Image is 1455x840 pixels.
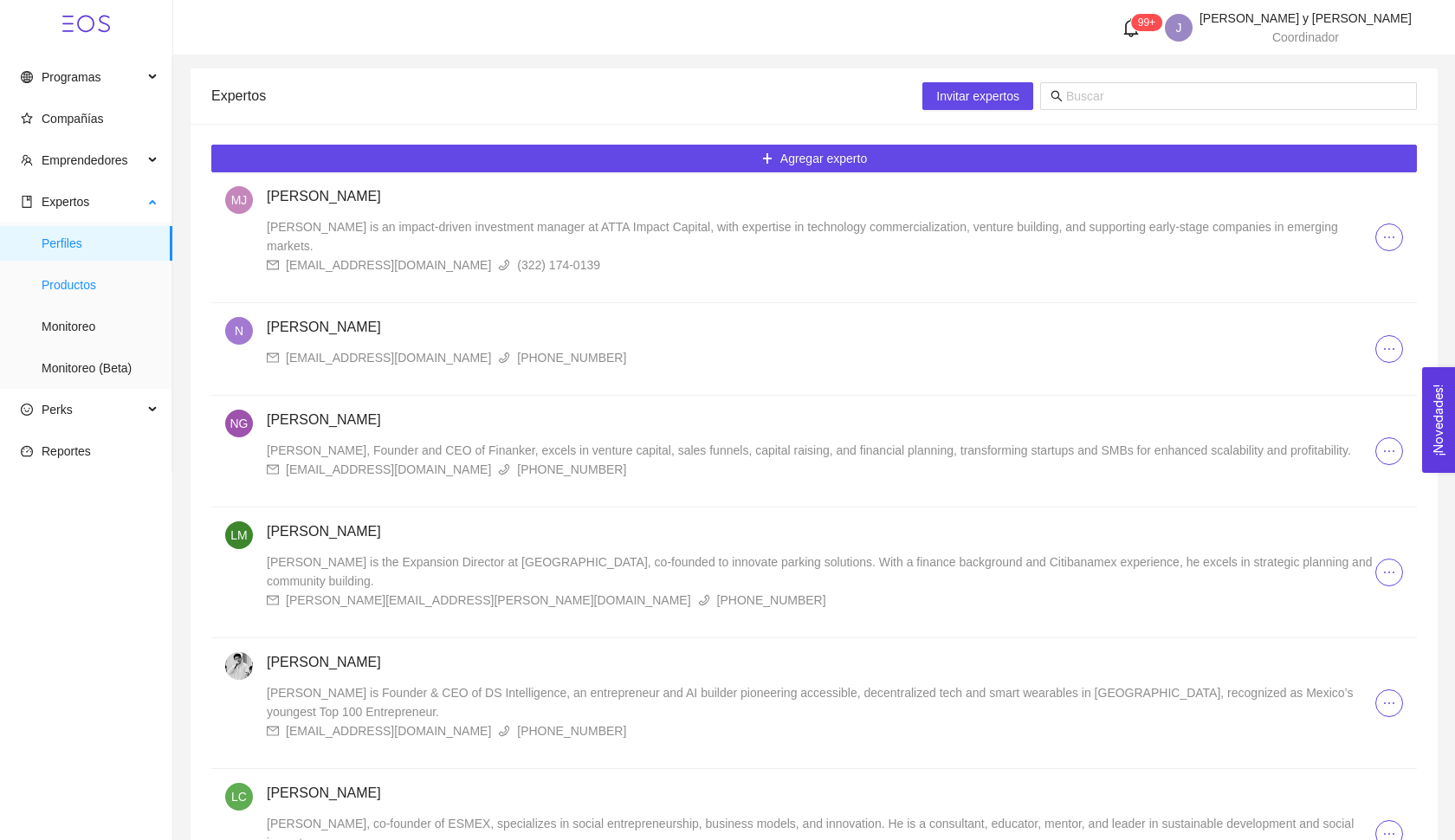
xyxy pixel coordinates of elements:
[267,686,1353,719] span: [PERSON_NAME] is Founder & CEO of DS Intelligence, an entrepreneur and AI builder pioneering acce...
[225,652,253,680] img: 1752699707079-INTELLI%20IMAGES%20(2).png
[498,259,510,271] span: phone
[1376,342,1402,356] span: ellipsis
[1376,565,1402,579] span: ellipsis
[286,721,491,740] div: [EMAIL_ADDRESS][DOMAIN_NAME]
[1175,14,1181,42] span: J
[922,82,1033,110] button: Invitar expertos
[42,112,104,126] span: Compañías
[761,152,773,166] span: plus
[267,443,1351,457] span: [PERSON_NAME], Founder and CEO of Finanker, excels in venture capital, sales funnels, capital rai...
[231,783,247,811] span: LC
[498,463,510,475] span: phone
[267,352,279,364] span: mail
[1122,18,1141,37] span: bell
[1376,696,1402,710] span: ellipsis
[42,153,128,167] span: Emprendedores
[267,652,1375,673] h4: [PERSON_NAME]
[1131,14,1162,31] sup: 122
[1375,559,1403,586] button: ellipsis
[21,71,33,83] span: global
[42,226,158,261] span: Perfiles
[211,71,922,120] div: Expertos
[717,591,826,610] div: [PHONE_NUMBER]
[21,445,33,457] span: dashboard
[1375,335,1403,363] button: ellipsis
[1375,689,1403,717] button: ellipsis
[1272,30,1339,44] span: Coordinador
[21,196,33,208] span: book
[21,113,33,125] span: star
[517,460,626,479] div: [PHONE_NUMBER]
[1200,11,1412,25] span: [PERSON_NAME] y [PERSON_NAME]
[1422,367,1455,473] button: Open Feedback Widget
[267,186,1375,207] h4: [PERSON_NAME]
[286,591,691,610] div: [PERSON_NAME][EMAIL_ADDRESS][PERSON_NAME][DOMAIN_NAME]
[42,444,91,458] span: Reportes
[267,783,1375,804] h4: [PERSON_NAME]
[698,594,710,606] span: phone
[267,220,1338,253] span: [PERSON_NAME] is an impact-driven investment manager at ATTA Impact Capital, with expertise in te...
[267,725,279,737] span: mail
[267,410,1375,430] h4: [PERSON_NAME]
[267,555,1372,588] span: [PERSON_NAME] is the Expansion Director at [GEOGRAPHIC_DATA], co-founded to innovate parking solu...
[498,725,510,737] span: phone
[936,87,1019,106] span: Invitar expertos
[42,268,158,302] span: Productos
[286,255,491,275] div: [EMAIL_ADDRESS][DOMAIN_NAME]
[230,410,249,437] span: NG
[231,186,248,214] span: MJ
[1375,437,1403,465] button: ellipsis
[21,154,33,166] span: team
[1066,87,1406,106] input: Buscar
[1376,444,1402,458] span: ellipsis
[267,317,1375,338] h4: [PERSON_NAME]
[517,721,626,740] div: [PHONE_NUMBER]
[42,70,100,84] span: Programas
[286,460,491,479] div: [EMAIL_ADDRESS][DOMAIN_NAME]
[42,403,73,417] span: Perks
[42,309,158,344] span: Monitoreo
[267,259,279,271] span: mail
[286,348,491,367] div: [EMAIL_ADDRESS][DOMAIN_NAME]
[267,463,279,475] span: mail
[1376,230,1402,244] span: ellipsis
[517,348,626,367] div: [PHONE_NUMBER]
[1375,223,1403,251] button: ellipsis
[267,594,279,606] span: mail
[211,145,1417,172] button: plusAgregar experto
[230,521,247,549] span: LM
[517,255,600,275] div: (322) 174-0139
[498,352,510,364] span: phone
[42,351,158,385] span: Monitoreo (Beta)
[780,149,867,168] span: Agregar experto
[21,404,33,416] span: smile
[235,317,243,345] span: N
[267,521,1375,542] h4: [PERSON_NAME]
[1051,90,1063,102] span: search
[42,195,89,209] span: Expertos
